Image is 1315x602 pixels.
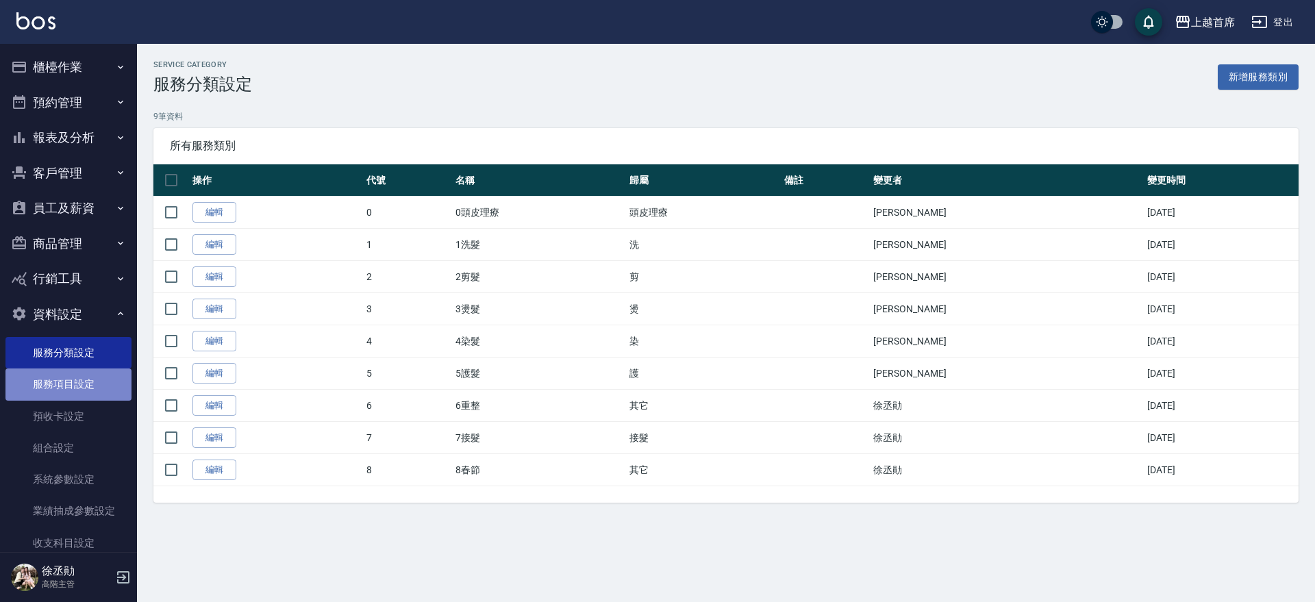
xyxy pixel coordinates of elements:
a: 系統參數設定 [5,464,131,495]
h3: 服務分類設定 [153,75,252,94]
td: 徐丞勛 [870,422,1144,454]
button: 報表及分析 [5,120,131,155]
td: [DATE] [1144,325,1299,358]
th: 名稱 [452,164,625,197]
th: 歸屬 [626,164,781,197]
td: 5護髮 [452,358,625,390]
a: 編輯 [192,234,236,255]
a: 編輯 [192,460,236,481]
td: [DATE] [1144,422,1299,454]
td: 護 [626,358,781,390]
td: 4染髮 [452,325,625,358]
td: 1 [363,229,452,261]
button: save [1135,8,1162,36]
td: 2剪髮 [452,261,625,293]
td: 其它 [626,390,781,422]
td: 洗 [626,229,781,261]
button: 資料設定 [5,297,131,332]
a: 服務項目設定 [5,368,131,400]
a: 收支科目設定 [5,527,131,559]
td: 徐丞勛 [870,454,1144,486]
a: 編輯 [192,202,236,223]
td: [DATE] [1144,390,1299,422]
img: Person [11,564,38,591]
button: 行銷工具 [5,261,131,297]
button: 員工及薪資 [5,190,131,226]
p: 高階主管 [42,578,112,590]
a: 編輯 [192,427,236,449]
button: 商品管理 [5,226,131,262]
td: 其它 [626,454,781,486]
a: 編輯 [192,395,236,416]
a: 編輯 [192,363,236,384]
td: [DATE] [1144,197,1299,229]
td: 4 [363,325,452,358]
td: 7 [363,422,452,454]
td: [DATE] [1144,358,1299,390]
td: 3 [363,293,452,325]
td: [DATE] [1144,229,1299,261]
button: 客戶管理 [5,155,131,191]
td: 剪 [626,261,781,293]
td: [PERSON_NAME] [870,358,1144,390]
h5: 徐丞勛 [42,564,112,578]
td: [DATE] [1144,454,1299,486]
p: 9 筆資料 [153,110,1299,123]
td: [DATE] [1144,293,1299,325]
td: 3燙髮 [452,293,625,325]
a: 新增服務類別 [1218,64,1299,90]
button: 櫃檯作業 [5,49,131,85]
td: 6重整 [452,390,625,422]
td: 8 [363,454,452,486]
span: 所有服務類別 [170,139,1282,153]
td: 染 [626,325,781,358]
a: 編輯 [192,299,236,320]
td: [PERSON_NAME] [870,261,1144,293]
a: 服務分類設定 [5,337,131,368]
td: 1洗髮 [452,229,625,261]
td: 0頭皮理療 [452,197,625,229]
th: 備註 [781,164,870,197]
td: 2 [363,261,452,293]
td: [PERSON_NAME] [870,229,1144,261]
img: Logo [16,12,55,29]
td: [PERSON_NAME] [870,197,1144,229]
td: [PERSON_NAME] [870,293,1144,325]
button: 登出 [1246,10,1299,35]
td: 6 [363,390,452,422]
a: 業績抽成參數設定 [5,495,131,527]
td: 頭皮理療 [626,197,781,229]
button: 上越首席 [1169,8,1240,36]
th: 變更時間 [1144,164,1299,197]
th: 變更者 [870,164,1144,197]
a: 預收卡設定 [5,401,131,432]
th: 代號 [363,164,452,197]
th: 操作 [189,164,363,197]
a: 組合設定 [5,432,131,464]
h2: Service Category [153,60,252,69]
td: 8春節 [452,454,625,486]
td: 5 [363,358,452,390]
td: 接髮 [626,422,781,454]
a: 編輯 [192,331,236,352]
td: 燙 [626,293,781,325]
td: 徐丞勛 [870,390,1144,422]
td: [PERSON_NAME] [870,325,1144,358]
button: 預約管理 [5,85,131,121]
td: 0 [363,197,452,229]
div: 上越首席 [1191,14,1235,31]
td: [DATE] [1144,261,1299,293]
a: 編輯 [192,266,236,288]
td: 7接髮 [452,422,625,454]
